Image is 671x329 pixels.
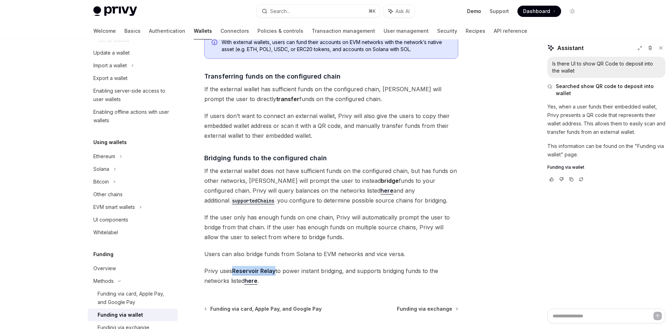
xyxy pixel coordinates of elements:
[368,8,376,14] span: ⌘ K
[93,165,109,173] div: Solana
[384,23,429,39] a: User management
[93,61,127,70] div: Import a wallet
[567,6,578,17] button: Toggle dark mode
[98,290,174,306] div: Funding via card, Apple Pay, and Google Pay
[93,23,116,39] a: Welcome
[547,103,665,136] p: Yes, when a user funds their embedded wallet, Privy presents a QR code that represents their wall...
[222,39,451,53] span: With external wallets, users can fund their accounts on EVM networks with the network’s native as...
[204,249,458,259] span: Users can also bridge funds from Solana to EVM networks and vice versa.
[466,23,485,39] a: Recipes
[204,166,458,205] span: If the external wallet does not have sufficient funds on the configured chain, but has funds on o...
[384,5,415,18] button: Ask AI
[257,5,380,18] button: Search...⌘K
[93,190,123,199] div: Other chains
[212,39,219,46] svg: Info
[229,197,277,204] a: supportedChains
[205,305,322,312] a: Funding via card, Apple Pay, and Google Pay
[547,142,665,159] p: This information can be found on the "Funding via wallet" page.
[98,311,143,319] div: Funding via wallet
[93,87,174,104] div: Enabling server-side access to user wallets
[88,72,178,85] a: Export a wallet
[552,60,660,74] div: Is there UI to show QR Code to deposit into the wallet
[556,83,665,97] span: Searched show QR code to deposit into wallet
[547,164,665,170] a: Funding via wallet
[232,267,275,275] a: Reservoir Relay
[93,152,115,161] div: Ethereum
[88,106,178,127] a: Enabling offline actions with user wallets
[204,111,458,141] span: If users don’t want to connect an external wallet, Privy will also give the users to copy their e...
[381,177,399,184] strong: bridge
[257,23,303,39] a: Policies & controls
[210,305,322,312] span: Funding via card, Apple Pay, and Google Pay
[557,44,584,52] span: Assistant
[490,8,509,15] a: Support
[88,309,178,321] a: Funding via wallet
[397,305,452,312] span: Funding via exchange
[124,23,141,39] a: Basics
[93,108,174,125] div: Enabling offline actions with user wallets
[204,72,341,81] span: Transferring funds on the configured chain
[204,153,327,163] span: Bridging funds to the configured chain
[244,277,257,285] a: here
[88,226,178,239] a: Whitelabel
[88,262,178,275] a: Overview
[437,23,457,39] a: Security
[653,312,662,320] button: Send message
[312,23,375,39] a: Transaction management
[276,95,299,103] strong: transfer
[204,84,458,104] span: If the external wallet has sufficient funds on the configured chain, [PERSON_NAME] will prompt th...
[88,85,178,106] a: Enabling server-side access to user wallets
[547,164,584,170] span: Funding via wallet
[88,213,178,226] a: UI components
[88,188,178,201] a: Other chains
[204,266,458,286] span: Privy uses to power instant bridging, and supports bridging funds to the networks listed .
[93,203,135,211] div: EVM smart wallets
[93,178,109,186] div: Bitcoin
[149,23,185,39] a: Authentication
[204,212,458,242] span: If the user only has enough funds on one chain, Privy will automatically prompt the user to bridg...
[194,23,212,39] a: Wallets
[380,187,393,194] a: here
[88,46,178,59] a: Update a wallet
[517,6,561,17] a: Dashboard
[88,287,178,309] a: Funding via card, Apple Pay, and Google Pay
[229,197,277,205] code: supportedChains
[93,138,127,147] h5: Using wallets
[547,83,665,97] button: Searched show QR code to deposit into wallet
[270,7,290,15] div: Search...
[467,8,481,15] a: Demo
[93,49,130,57] div: Update a wallet
[220,23,249,39] a: Connectors
[93,74,128,82] div: Export a wallet
[397,305,458,312] a: Funding via exchange
[93,277,114,285] div: Methods
[93,228,118,237] div: Whitelabel
[523,8,550,15] span: Dashboard
[93,264,116,273] div: Overview
[93,6,137,16] img: light logo
[494,23,527,39] a: API reference
[93,250,113,259] h5: Funding
[93,216,128,224] div: UI components
[396,8,410,15] span: Ask AI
